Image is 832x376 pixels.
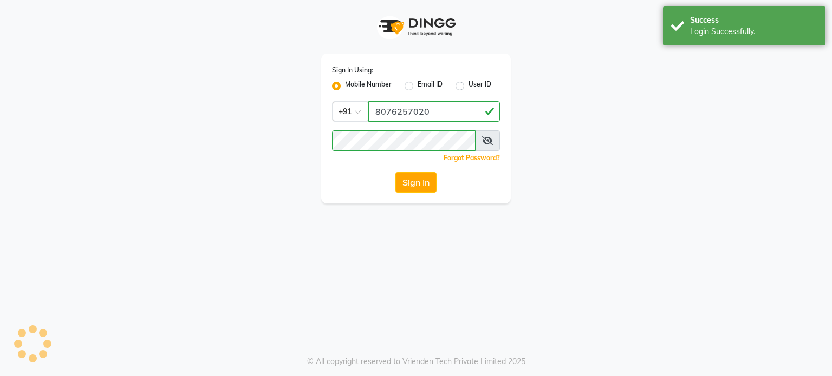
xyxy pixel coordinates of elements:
label: Email ID [418,80,443,93]
label: User ID [469,80,491,93]
label: Sign In Using: [332,65,373,75]
input: Username [332,130,476,151]
div: Login Successfully. [690,26,817,37]
input: Username [368,101,500,122]
label: Mobile Number [345,80,392,93]
a: Forgot Password? [444,154,500,162]
button: Sign In [395,172,437,193]
img: logo1.svg [373,11,459,43]
div: Success [690,15,817,26]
